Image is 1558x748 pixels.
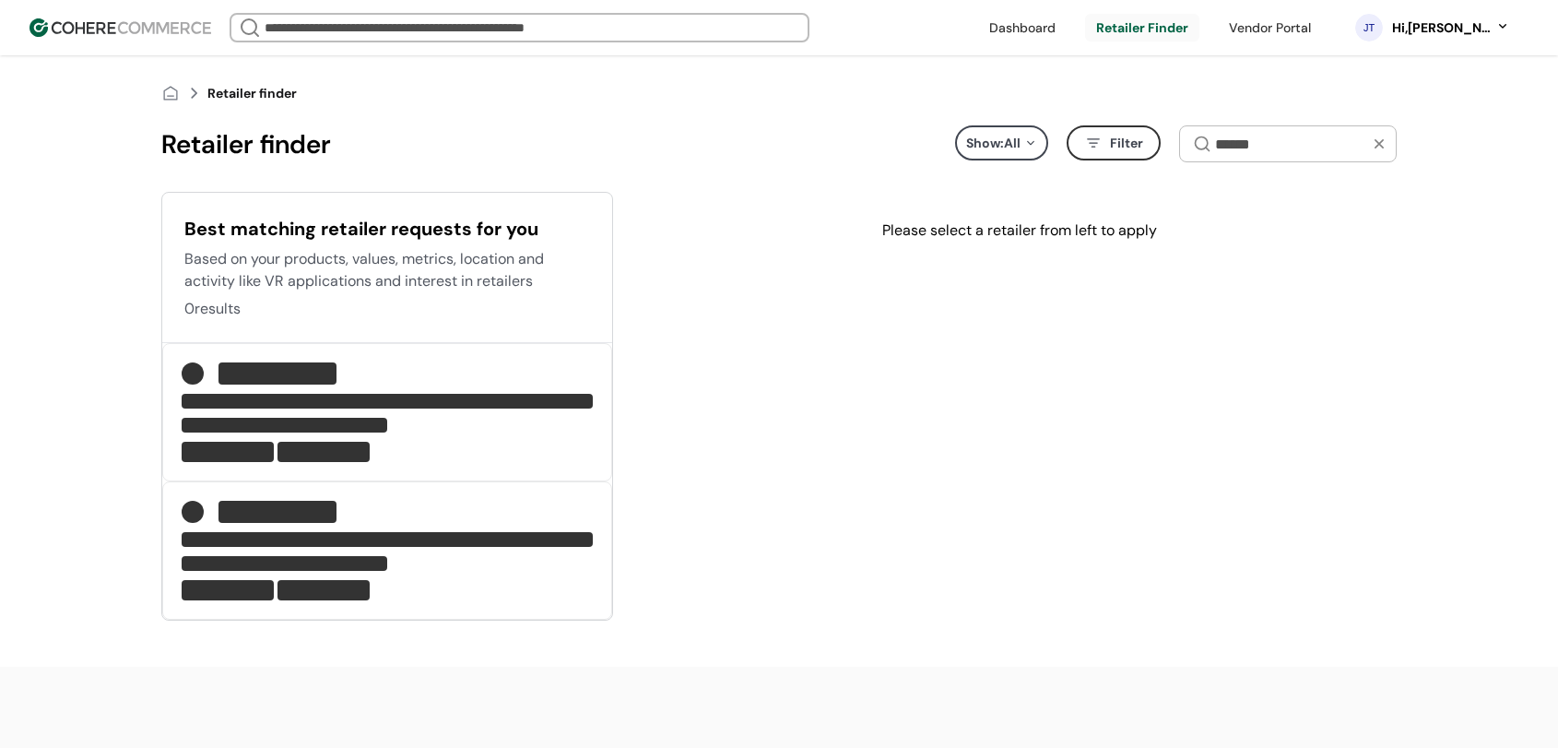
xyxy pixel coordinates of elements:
[1390,18,1492,38] div: Hi, [PERSON_NAME]
[30,18,211,37] img: Cohere Logo
[207,81,297,105] div: Retailer finder
[1110,134,1143,153] span: Filter
[184,248,590,292] div: Based on your products, values, metrics, location and activity like VR applications and interest ...
[161,70,1397,116] nav: breadcrumb
[955,125,1048,160] div: Show: All
[1390,18,1510,38] button: Hi,[PERSON_NAME]
[1067,125,1161,160] button: Filter
[184,298,241,320] div: 0 results
[184,215,590,243] div: Best matching retailer requests for you
[161,125,331,164] div: Retailer finder
[643,192,1397,269] div: Please select a retailer from left to apply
